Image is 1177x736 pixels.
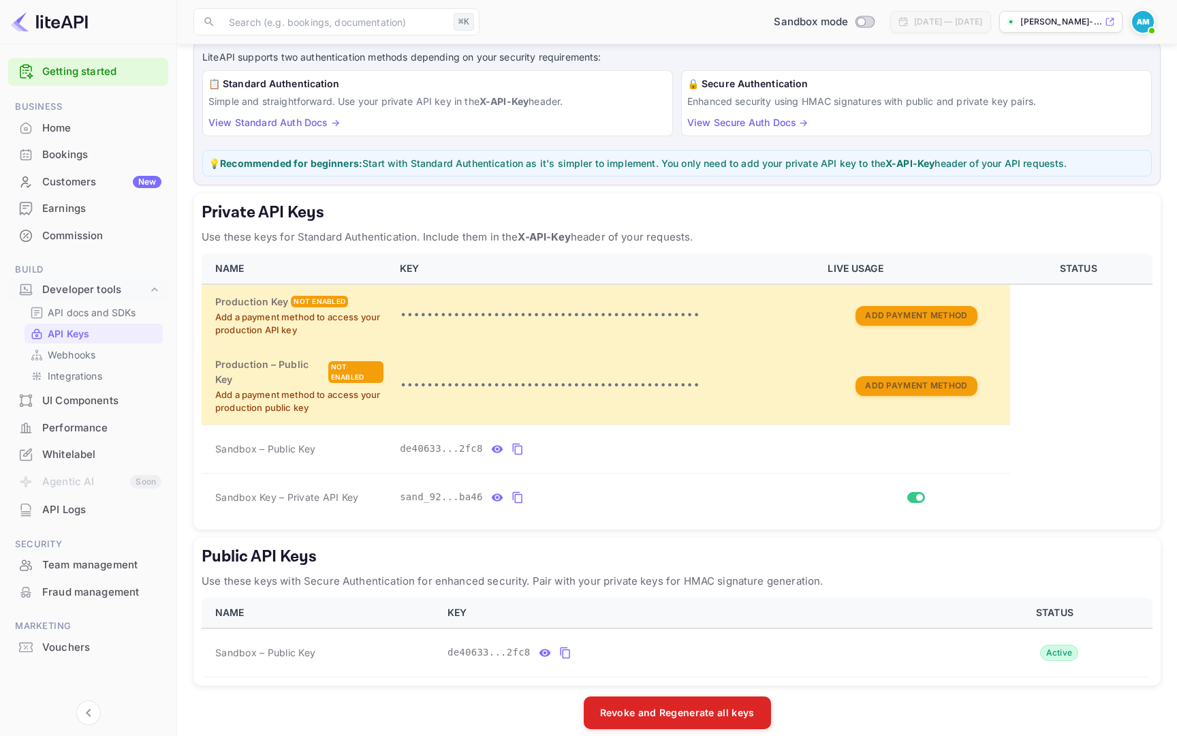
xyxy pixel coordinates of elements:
span: sand_92...ba46 [400,490,483,504]
th: NAME [202,598,439,628]
div: Integrations [25,366,163,386]
div: Vouchers [8,634,168,661]
div: Home [8,115,168,142]
p: Enhanced security using HMAC signatures with public and private key pairs. [687,94,1146,108]
p: API Keys [48,326,89,341]
div: Active [1040,645,1079,661]
th: STATUS [962,598,1152,628]
th: STATUS [1010,254,1152,284]
p: API docs and SDKs [48,305,136,320]
h6: 📋 Standard Authentication [208,76,667,91]
div: Getting started [8,58,168,86]
p: Webhooks [48,348,95,362]
p: Use these keys for Standard Authentication. Include them in the header of your requests. [202,229,1152,245]
div: Bookings [8,142,168,168]
th: KEY [392,254,819,284]
h6: Production Key [215,294,288,309]
div: Home [42,121,161,136]
p: Use these keys with Secure Authentication for enhanced security. Pair with your private keys for ... [202,573,1152,589]
a: API docs and SDKs [30,305,157,320]
a: Webhooks [30,348,157,362]
span: Sandbox mode [774,14,848,30]
a: View Standard Auth Docs → [208,117,340,128]
div: Not enabled [328,361,384,383]
a: UI Components [8,388,168,413]
a: Home [8,115,168,140]
a: Add Payment Method [856,379,977,390]
div: Performance [8,415,168,442]
a: Team management [8,552,168,577]
span: Build [8,262,168,277]
img: Abdel Kader Maguiraga [1132,11,1154,33]
span: Business [8,99,168,114]
h6: Production – Public Key [215,357,326,387]
p: 💡 Start with Standard Authentication as it's simpler to implement. You only need to add your priv... [208,156,1146,170]
a: Getting started [42,64,161,80]
p: Add a payment method to access your production public key [215,388,383,415]
div: Bookings [42,147,161,163]
div: Commission [8,223,168,249]
span: de40633...2fc8 [400,442,483,456]
div: Earnings [42,201,161,217]
a: API Logs [8,497,168,522]
div: Not enabled [291,296,348,307]
p: Integrations [48,369,102,383]
div: API Logs [8,497,168,523]
p: LiteAPI supports two authentication methods depending on your security requirements: [202,50,1152,65]
div: Whitelabel [42,447,161,463]
div: ⌘K [454,13,474,31]
a: Add Payment Method [856,309,977,320]
a: Commission [8,223,168,248]
div: Vouchers [42,640,161,656]
a: API Keys [30,326,157,341]
img: LiteAPI logo [11,11,88,33]
div: Commission [42,228,161,244]
a: Whitelabel [8,442,168,467]
div: Fraud management [8,579,168,606]
div: Whitelabel [8,442,168,468]
p: Simple and straightforward. Use your private API key in the header. [208,94,667,108]
strong: Recommended for beginners: [220,157,362,169]
a: Performance [8,415,168,440]
th: LIVE USAGE [819,254,1009,284]
span: Sandbox Key – Private API Key [215,491,358,503]
div: UI Components [42,393,161,409]
a: Earnings [8,196,168,221]
div: API Keys [25,324,163,343]
span: Marketing [8,619,168,634]
table: public api keys table [202,598,1152,677]
strong: X-API-Key [518,230,570,243]
p: [PERSON_NAME]-... [1020,16,1102,28]
div: New [133,176,161,188]
th: NAME [202,254,392,284]
a: CustomersNew [8,169,168,194]
table: private api keys table [202,254,1152,521]
button: Revoke and Regenerate all keys [584,696,771,729]
a: Vouchers [8,634,168,660]
div: CustomersNew [8,169,168,196]
button: Add Payment Method [856,306,977,326]
div: Fraud management [42,585,161,600]
a: Integrations [30,369,157,383]
span: Security [8,537,168,552]
th: KEY [439,598,962,628]
h5: Public API Keys [202,546,1152,568]
a: Bookings [8,142,168,167]
span: Sandbox – Public Key [215,645,315,660]
div: API Logs [42,502,161,518]
button: Collapse navigation [76,701,101,725]
div: Performance [42,420,161,436]
p: ••••••••••••••••••••••••••••••••••••••••••••• [400,307,811,324]
span: de40633...2fc8 [448,645,531,660]
div: [DATE] — [DATE] [914,16,982,28]
div: UI Components [8,388,168,414]
div: Customers [42,174,161,190]
div: Switch to Production mode [768,14,879,30]
div: Webhooks [25,345,163,365]
div: API docs and SDKs [25,303,163,322]
strong: X-API-Key [885,157,935,169]
input: Search (e.g. bookings, documentation) [221,8,448,35]
a: Fraud management [8,579,168,604]
a: View Secure Auth Docs → [687,117,808,128]
h5: Private API Keys [202,202,1152,224]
